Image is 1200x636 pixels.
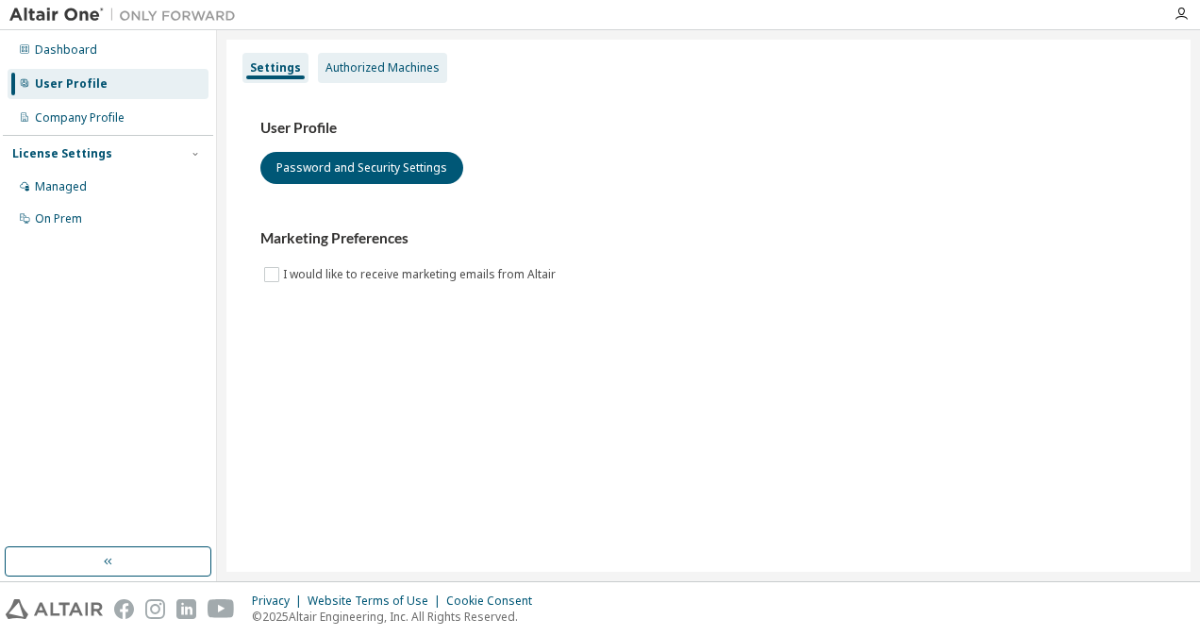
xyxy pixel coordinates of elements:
[308,594,446,609] div: Website Terms of Use
[35,211,82,226] div: On Prem
[252,609,543,625] p: © 2025 Altair Engineering, Inc. All Rights Reserved.
[35,76,108,92] div: User Profile
[260,152,463,184] button: Password and Security Settings
[260,119,1157,138] h3: User Profile
[260,229,1157,248] h3: Marketing Preferences
[283,263,559,286] label: I would like to receive marketing emails from Altair
[35,179,87,194] div: Managed
[9,6,245,25] img: Altair One
[145,599,165,619] img: instagram.svg
[252,594,308,609] div: Privacy
[208,599,235,619] img: youtube.svg
[12,146,112,161] div: License Settings
[114,599,134,619] img: facebook.svg
[176,599,196,619] img: linkedin.svg
[446,594,543,609] div: Cookie Consent
[35,110,125,126] div: Company Profile
[35,42,97,58] div: Dashboard
[6,599,103,619] img: altair_logo.svg
[325,60,440,75] div: Authorized Machines
[250,60,301,75] div: Settings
